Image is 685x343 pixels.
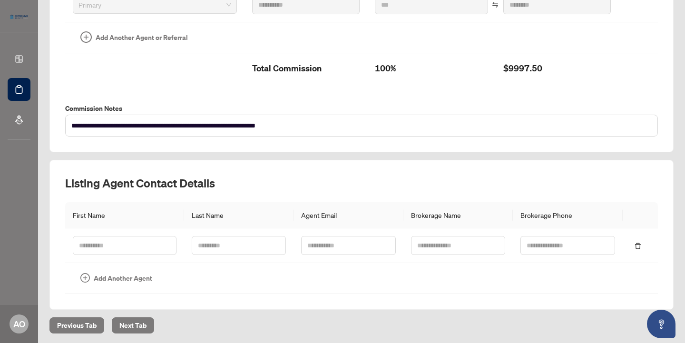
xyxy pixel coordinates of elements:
[513,202,622,228] th: Brokerage Phone
[647,310,675,338] button: Open asap
[184,202,294,228] th: Last Name
[65,176,658,191] h2: Listing Agent Contact Details
[294,202,403,228] th: Agent Email
[65,103,658,114] label: Commission Notes
[80,273,90,283] span: plus-circle
[73,30,196,45] button: Add Another Agent or Referral
[375,61,489,76] h2: 100%
[112,317,154,333] button: Next Tab
[65,202,184,228] th: First Name
[49,317,104,333] button: Previous Tab
[119,318,147,333] span: Next Tab
[492,1,499,8] span: swap
[80,31,92,43] span: plus-circle
[403,202,513,228] th: Brokerage Name
[94,273,152,284] span: Add Another Agent
[57,318,97,333] span: Previous Tab
[8,12,30,21] img: logo
[635,243,641,249] span: delete
[96,32,188,43] span: Add Another Agent or Referral
[73,271,160,286] button: Add Another Agent
[252,61,360,76] h2: Total Commission
[13,317,25,331] span: AO
[503,61,611,76] h2: $9997.50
